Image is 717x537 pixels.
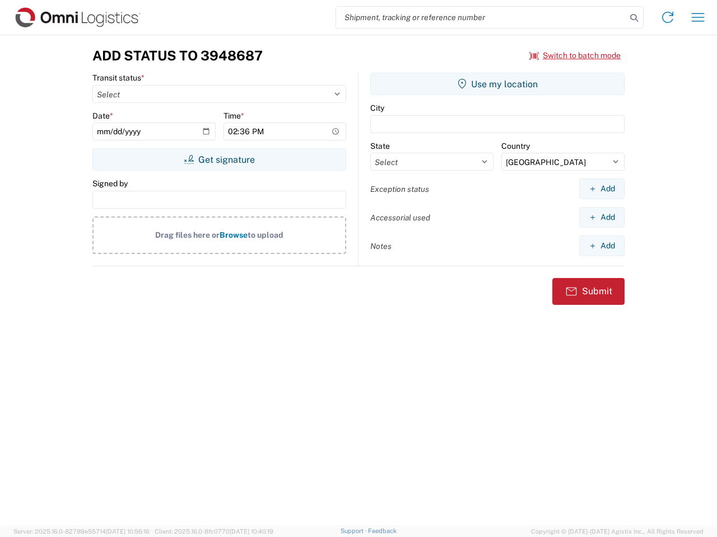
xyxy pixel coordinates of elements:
a: Feedback [368,527,397,534]
button: Add [579,235,625,256]
label: Notes [370,241,392,251]
button: Submit [552,278,625,305]
button: Add [579,207,625,228]
span: Drag files here or [155,230,220,239]
h3: Add Status to 3948687 [92,48,263,64]
a: Support [341,527,369,534]
label: Date [92,111,113,121]
span: to upload [248,230,283,239]
span: Copyright © [DATE]-[DATE] Agistix Inc., All Rights Reserved [531,526,704,536]
button: Use my location [370,73,625,95]
span: Browse [220,230,248,239]
label: Exception status [370,184,429,194]
label: Transit status [92,73,145,83]
label: City [370,103,384,113]
label: Accessorial used [370,213,430,223]
button: Switch to batch mode [529,46,621,65]
label: State [370,141,390,151]
span: [DATE] 10:56:16 [106,528,150,535]
button: Get signature [92,148,346,171]
label: Country [501,141,530,151]
span: [DATE] 10:40:19 [230,528,273,535]
label: Signed by [92,178,128,189]
button: Add [579,178,625,199]
span: Client: 2025.16.0-8fc0770 [155,528,273,535]
span: Server: 2025.16.0-82789e55714 [13,528,150,535]
input: Shipment, tracking or reference number [336,7,626,28]
label: Time [224,111,244,121]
